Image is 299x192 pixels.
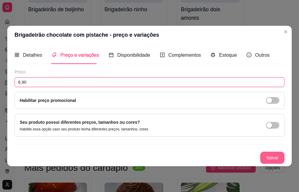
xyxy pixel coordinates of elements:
span: Complementos [168,52,201,58]
p: Habilite essa opção caso seu produto tenha diferentes preços, tamanhos, cores [20,127,148,132]
span: Outros [255,52,270,58]
span: Preço e variações [60,52,99,58]
span: tags [52,52,57,57]
label: Seu produto possui diferentes preços, tamanhos ou cores? [20,120,140,125]
label: Habilitar preço promocional [20,98,76,103]
span: calendar [109,52,114,57]
span: appstore [15,52,19,57]
header: Brigadeirão chocolate com pistache - preço e variações [7,26,292,44]
div: Preço [15,69,284,75]
span: code-sandbox [211,52,215,57]
span: plus-square [160,52,165,57]
span: info-circle [247,52,251,57]
input: Ex.: R$12,99 [15,77,284,87]
button: Salvar [260,152,284,164]
span: Estoque [219,52,237,58]
button: Close [281,27,291,37]
span: Detalhes [23,52,42,58]
span: Disponibilidade [117,52,150,58]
